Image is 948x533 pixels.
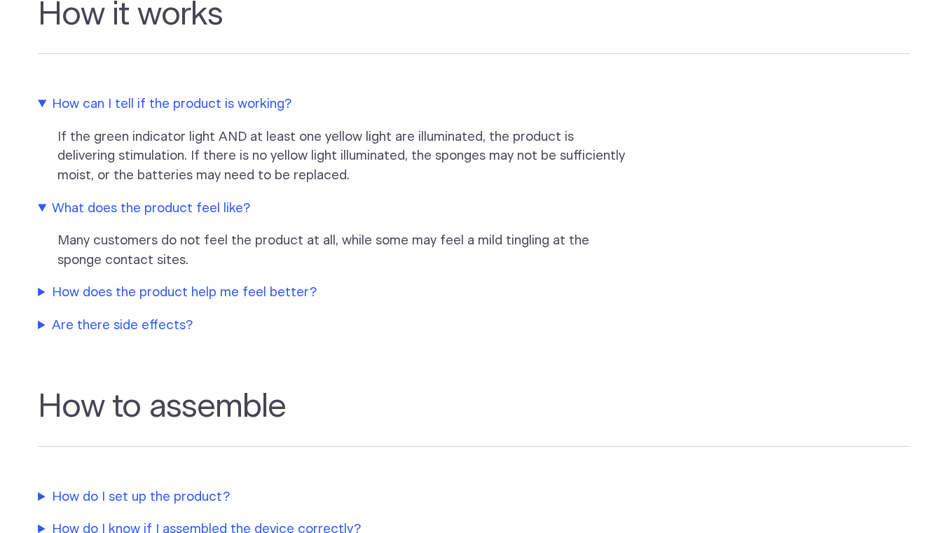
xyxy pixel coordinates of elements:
p: Many customers do not feel the product at all, while some may feel a mild tingling at the sponge ... [57,231,629,270]
summary: How does the product help me feel better? [38,283,626,303]
summary: Are there side effects? [38,316,626,335]
h2: How to assemble [38,388,910,447]
summary: How do I set up the product? [38,487,626,507]
p: If the green indicator light AND at least one yellow light are illuminated, the product is delive... [57,127,629,186]
summary: How can I tell if the product is working? [38,95,626,114]
summary: What does the product feel like? [38,199,626,219]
